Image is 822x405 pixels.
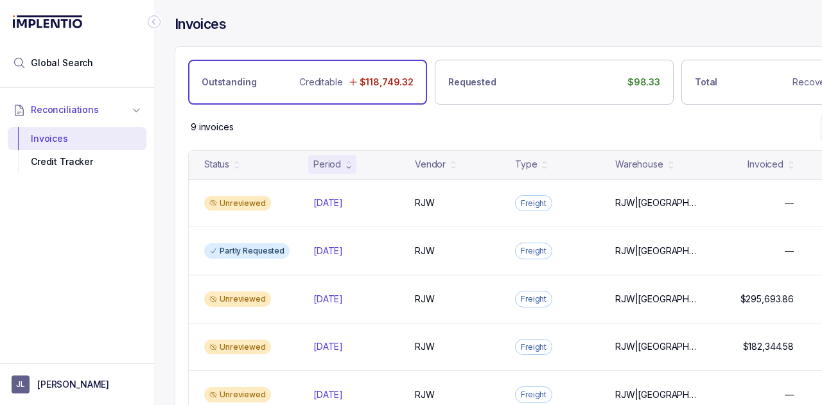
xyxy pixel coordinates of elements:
[415,388,435,401] p: RJW
[748,158,783,171] div: Invoiced
[313,196,343,209] p: [DATE]
[740,293,794,306] p: $295,693.86
[785,245,794,257] p: —
[204,340,271,355] div: Unreviewed
[191,121,234,134] div: Remaining page entries
[204,387,271,402] div: Unreviewed
[313,245,343,257] p: [DATE]
[146,14,162,30] div: Collapse Icon
[37,378,109,391] p: [PERSON_NAME]
[615,196,697,209] p: RJW|[GEOGRAPHIC_DATA]
[415,340,435,353] p: RJW
[515,158,537,171] div: Type
[415,245,435,257] p: RJW
[521,341,547,354] p: Freight
[313,340,343,353] p: [DATE]
[615,340,697,353] p: RJW|[GEOGRAPHIC_DATA]
[521,245,547,257] p: Freight
[313,388,343,401] p: [DATE]
[785,388,794,401] p: —
[313,158,341,171] div: Period
[521,293,547,306] p: Freight
[18,127,136,150] div: Invoices
[12,375,30,393] span: User initials
[521,388,547,401] p: Freight
[204,291,271,307] div: Unreviewed
[415,158,446,171] div: Vendor
[12,375,143,393] button: User initials[PERSON_NAME]
[31,103,99,116] span: Reconciliations
[615,293,697,306] p: RJW|[GEOGRAPHIC_DATA]
[202,76,256,89] p: Outstanding
[191,121,234,134] p: 9 invoices
[8,96,146,124] button: Reconciliations
[615,245,697,257] p: RJW|[GEOGRAPHIC_DATA]
[627,76,660,89] p: $98.33
[415,293,435,306] p: RJW
[615,158,663,171] div: Warehouse
[8,125,146,177] div: Reconciliations
[615,388,697,401] p: RJW|[GEOGRAPHIC_DATA]
[204,158,229,171] div: Status
[31,56,93,69] span: Global Search
[415,196,435,209] p: RJW
[360,76,414,89] p: $118,749.32
[299,76,343,89] p: Creditable
[18,150,136,173] div: Credit Tracker
[521,197,547,210] p: Freight
[313,293,343,306] p: [DATE]
[448,76,496,89] p: Requested
[695,76,717,89] p: Total
[204,243,290,259] div: Partly Requested
[204,196,271,211] div: Unreviewed
[175,15,226,33] h4: Invoices
[743,340,794,353] p: $182,344.58
[785,196,794,209] p: —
